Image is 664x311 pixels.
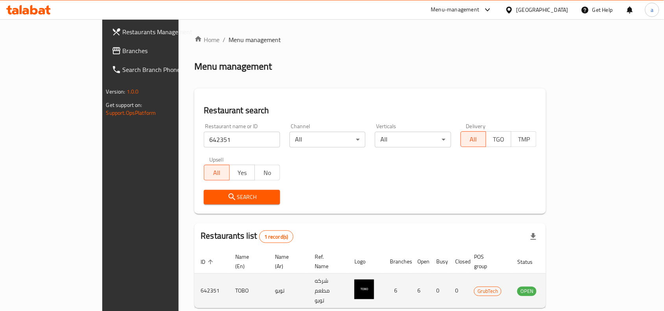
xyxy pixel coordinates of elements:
[486,131,511,147] button: TGO
[466,123,486,129] label: Delivery
[411,250,430,274] th: Open
[201,257,216,267] span: ID
[229,165,255,180] button: Yes
[464,134,483,145] span: All
[106,86,125,97] span: Version:
[233,167,252,179] span: Yes
[194,60,272,73] h2: Menu management
[210,192,274,202] span: Search
[207,167,226,179] span: All
[204,190,280,204] button: Search
[449,250,468,274] th: Closed
[308,274,348,308] td: شركه مطعم توبو
[235,252,259,271] span: Name (En)
[461,131,486,147] button: All
[354,280,374,299] img: TOBO
[449,274,468,308] td: 0
[204,165,229,180] button: All
[123,65,207,74] span: Search Branch Phone
[384,250,411,274] th: Branches
[105,41,213,60] a: Branches
[194,35,546,44] nav: breadcrumb
[474,252,502,271] span: POS group
[384,274,411,308] td: 6
[290,132,366,147] div: All
[524,227,543,246] div: Export file
[105,60,213,79] a: Search Branch Phone
[375,132,451,147] div: All
[255,165,280,180] button: No
[511,131,537,147] button: TMP
[517,287,537,296] span: OPEN
[411,274,430,308] td: 6
[229,35,281,44] span: Menu management
[516,6,568,14] div: [GEOGRAPHIC_DATA]
[517,257,543,267] span: Status
[489,134,508,145] span: TGO
[123,27,207,37] span: Restaurants Management
[209,157,224,162] label: Upsell
[258,167,277,179] span: No
[431,5,480,15] div: Menu-management
[275,252,299,271] span: Name (Ar)
[651,6,653,14] span: a
[260,233,293,241] span: 1 record(s)
[259,230,293,243] div: Total records count
[430,274,449,308] td: 0
[315,252,339,271] span: Ref. Name
[348,250,384,274] th: Logo
[204,105,537,116] h2: Restaurant search
[106,100,142,110] span: Get support on:
[515,134,533,145] span: TMP
[105,22,213,41] a: Restaurants Management
[194,250,579,308] table: enhanced table
[223,35,225,44] li: /
[269,274,308,308] td: توبو
[123,46,207,55] span: Branches
[201,230,293,243] h2: Restaurants list
[229,274,269,308] td: TOBO
[127,86,139,97] span: 1.0.0
[474,287,501,296] span: GrubTech
[430,250,449,274] th: Busy
[204,132,280,147] input: Search for restaurant name or ID..
[106,108,156,118] a: Support.OpsPlatform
